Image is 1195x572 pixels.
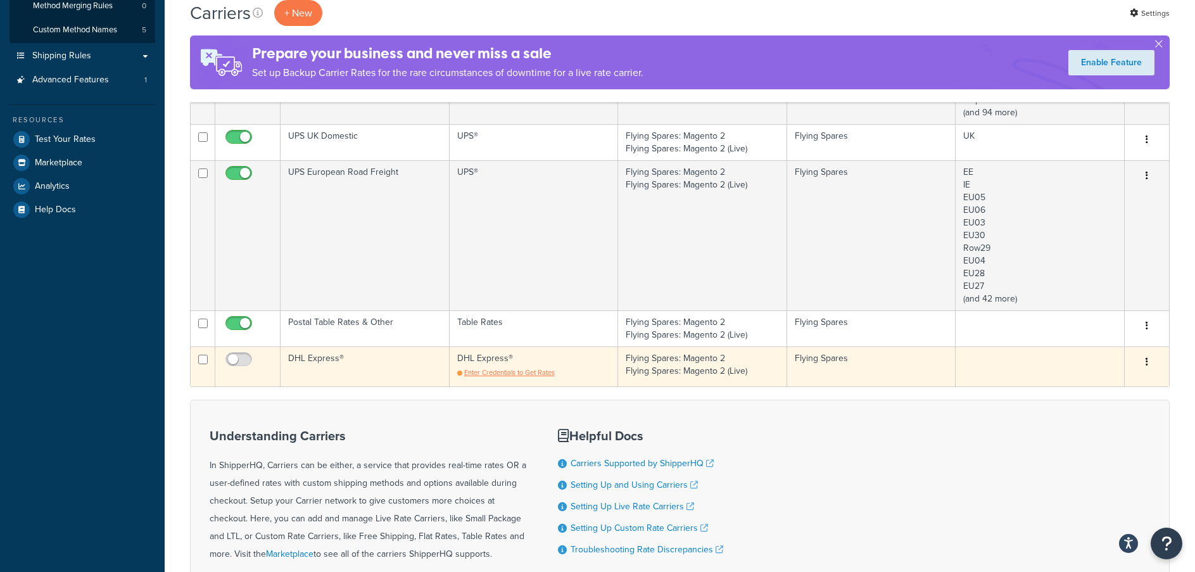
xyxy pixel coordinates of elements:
td: Flying Spares: Magento 2 Flying Spares: Magento 2 (Live) [618,310,787,346]
a: Marketplace [266,547,313,561]
a: Test Your Rates [9,128,155,151]
td: Table Rates [450,310,619,346]
h1: Carriers [190,1,251,25]
span: Method Merging Rules [33,1,113,11]
td: DHL Express® [281,346,450,386]
a: Setting Up and Using Carriers [571,478,698,492]
a: Enable Feature [1068,50,1154,75]
td: UK [956,124,1125,160]
span: Custom Method Names [33,25,117,35]
td: Postal Table Rates & Other [281,310,450,346]
p: Set up Backup Carrier Rates for the rare circumstances of downtime for a live rate carrier. [252,64,643,82]
td: Flying Spares [787,160,956,310]
a: Setting Up Live Rate Carriers [571,500,694,513]
li: Custom Method Names [9,18,155,42]
h4: Prepare your business and never miss a sale [252,43,643,64]
td: Flying Spares: Magento 2 Flying Spares: Magento 2 (Live) [618,346,787,386]
div: Resources [9,115,155,125]
a: Shipping Rules [9,44,155,68]
a: Settings [1130,4,1170,22]
img: ad-rules-rateshop-fe6ec290ccb7230408bd80ed9643f0289d75e0ffd9eb532fc0e269fcd187b520.png [190,35,252,89]
td: Flying Spares [787,124,956,160]
span: 0 [142,1,146,11]
h3: Helpful Docs [558,429,723,443]
td: Flying Spares: Magento 2 Flying Spares: Magento 2 (Live) [618,124,787,160]
span: 5 [142,25,146,35]
td: UPS UK Domestic [281,124,450,160]
td: UPS European Road Freight [281,160,450,310]
td: Flying Spares [787,310,956,346]
td: Flying Spares [787,346,956,386]
td: UPS® [450,124,619,160]
a: Troubleshooting Rate Discrepancies [571,543,723,556]
button: Open Resource Center [1151,528,1182,559]
span: Help Docs [35,205,76,215]
li: Advanced Features [9,68,155,92]
td: EE IE EU05 EU06 EU03 EU30 Row29 EU04 EU28 EU27 (and 42 more) [956,160,1125,310]
span: Analytics [35,181,70,192]
a: Carriers Supported by ShipperHQ [571,457,714,470]
span: Advanced Features [32,75,109,86]
span: Marketplace [35,158,82,168]
span: Test Your Rates [35,134,96,145]
a: Marketplace [9,151,155,174]
a: Advanced Features 1 [9,68,155,92]
h3: Understanding Carriers [210,429,526,443]
a: Analytics [9,175,155,198]
span: Enter Credentials to Get Rates [464,367,555,378]
td: Flying Spares: Magento 2 Flying Spares: Magento 2 (Live) [618,160,787,310]
div: In ShipperHQ, Carriers can be either, a service that provides real-time rates OR a user-defined r... [210,429,526,563]
span: 1 [144,75,147,86]
a: Enter Credentials to Get Rates [457,367,555,378]
a: Setting Up Custom Rate Carriers [571,521,708,535]
td: DHL Express® [450,346,619,386]
a: Help Docs [9,198,155,221]
span: Shipping Rules [32,51,91,61]
td: UPS® [450,160,619,310]
a: Custom Method Names 5 [9,18,155,42]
